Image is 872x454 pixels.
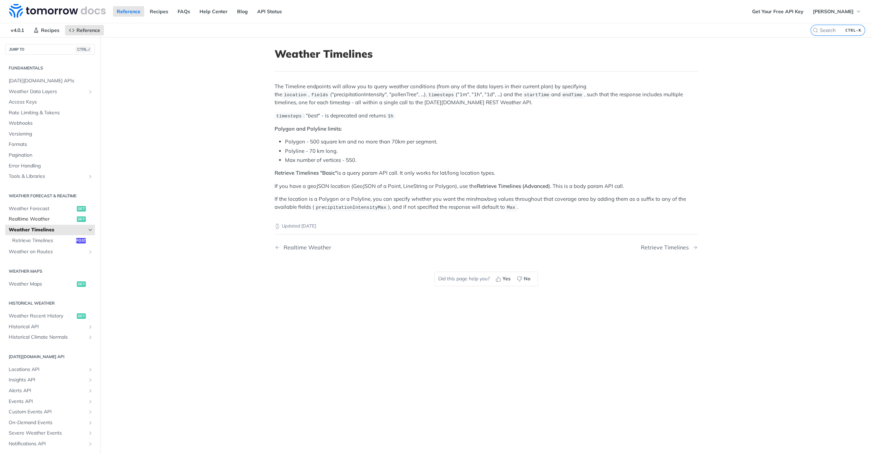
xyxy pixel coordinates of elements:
[5,354,95,360] h2: [DATE][DOMAIN_NAME] API
[503,275,511,282] span: Yes
[5,386,95,396] a: Alerts APIShow subpages for Alerts API
[9,236,95,246] a: Retrieve Timelinespost
[9,77,93,84] span: [DATE][DOMAIN_NAME] APIs
[5,300,95,306] h2: Historical Weather
[174,6,194,17] a: FAQs
[5,129,95,139] a: Versioning
[88,89,93,94] button: Show subpages for Weather Data Layers
[9,141,93,148] span: Formats
[276,114,302,119] span: timesteps
[77,216,86,222] span: get
[9,173,86,180] span: Tools & Libraries
[9,398,86,405] span: Events API
[76,47,91,52] span: CTRL-/
[5,139,95,150] a: Formats
[5,161,95,171] a: Error Handling
[5,311,95,321] a: Weather Recent Historyget
[275,112,698,120] p: : " " - is deprecated and returns
[88,430,93,436] button: Show subpages for Severe Weather Events
[280,244,331,251] div: Realtime Weather
[9,216,75,223] span: Realtime Weather
[275,237,698,258] nav: Pagination Controls
[88,324,93,330] button: Show subpages for Historical API
[77,281,86,287] span: get
[514,274,534,284] button: No
[813,27,818,33] svg: Search
[285,147,698,155] li: Polyline - 70 km long.
[275,48,698,60] h1: Weather Timelines
[524,275,530,282] span: No
[88,174,93,179] button: Show subpages for Tools & Libraries
[9,366,86,373] span: Locations API
[253,6,286,17] a: API Status
[65,25,104,35] a: Reference
[113,6,144,17] a: Reference
[9,99,93,106] span: Access Keys
[5,214,95,224] a: Realtime Weatherget
[30,25,63,35] a: Recipes
[5,439,95,449] a: Notifications APIShow subpages for Notifications API
[9,419,86,426] span: On-Demand Events
[388,114,393,119] span: 1h
[285,156,698,164] li: Max number of vertices - 550.
[5,332,95,342] a: Historical Climate NormalsShow subpages for Historical Climate Normals
[9,248,86,255] span: Weather on Routes
[76,238,86,243] span: post
[477,183,548,189] strong: Retrieve Timelines (Advanced
[88,409,93,415] button: Show subpages for Custom Events API
[5,225,95,235] a: Weather TimelinesHide subpages for Weather Timelines
[9,377,86,383] span: Insights API
[5,193,95,199] h2: Weather Forecast & realtime
[88,377,93,383] button: Show subpages for Insights API
[77,206,86,212] span: get
[76,27,100,33] span: Reference
[9,387,86,394] span: Alerts API
[308,112,318,119] em: best
[275,182,698,190] p: If you have a geoJSON location (GeoJSON of a Point, LineString or Polygon), use the ). This is a ...
[5,364,95,375] a: Locations APIShow subpages for Locations API
[285,138,698,146] li: Polygon - 500 square km and no more than 70km per segment.
[5,428,95,438] a: Severe Weather EventsShow subpages for Severe Weather Events
[275,83,698,106] p: The Timeline endpoints will allow you to query weather conditions (from any of the data layers in...
[5,108,95,118] a: Rate Limiting & Tokens
[507,205,515,210] span: Max
[5,418,95,428] a: On-Demand EventsShow subpages for On-Demand Events
[809,6,865,17] button: [PERSON_NAME]
[813,8,854,15] span: [PERSON_NAME]
[9,323,86,330] span: Historical API
[5,279,95,289] a: Weather Mapsget
[5,396,95,407] a: Events APIShow subpages for Events API
[434,272,538,286] div: Did this page help you?
[275,125,342,132] strong: Polygon and Polyline limits:
[524,92,549,98] span: startTime
[5,76,95,86] a: [DATE][DOMAIN_NAME] APIs
[88,227,93,233] button: Hide subpages for Weather Timelines
[9,430,86,437] span: Severe Weather Events
[88,249,93,255] button: Show subpages for Weather on Routes
[9,226,86,233] span: Weather Timelines
[493,274,514,284] button: Yes
[5,86,95,97] a: Weather Data LayersShow subpages for Weather Data Layers
[5,65,95,71] h2: Fundamentals
[311,92,328,98] span: fields
[275,244,456,251] a: Previous Page: Realtime Weather
[9,205,75,212] span: Weather Forecast
[275,195,698,211] p: If the location is a Polygon or a Polyline, you can specify whether you want the min/max/avg valu...
[5,375,95,385] a: Insights APIShow subpages for Insights API
[9,120,93,127] span: Webhooks
[748,6,807,17] a: Get Your Free API Key
[5,407,95,417] a: Custom Events APIShow subpages for Custom Events API
[41,27,59,33] span: Recipes
[316,205,386,210] span: precipitationIntensityMax
[9,88,86,95] span: Weather Data Layers
[9,440,86,447] span: Notifications API
[844,27,863,34] kbd: CTRL-K
[641,244,698,251] a: Next Page: Retrieve Timelines
[88,335,93,340] button: Show subpages for Historical Climate Normals
[88,441,93,447] button: Show subpages for Notifications API
[5,97,95,107] a: Access Keys
[77,313,86,319] span: get
[275,170,337,176] strong: Retrieve Timelines "Basic"
[88,420,93,426] button: Show subpages for On-Demand Events
[9,4,106,18] img: Tomorrow.io Weather API Docs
